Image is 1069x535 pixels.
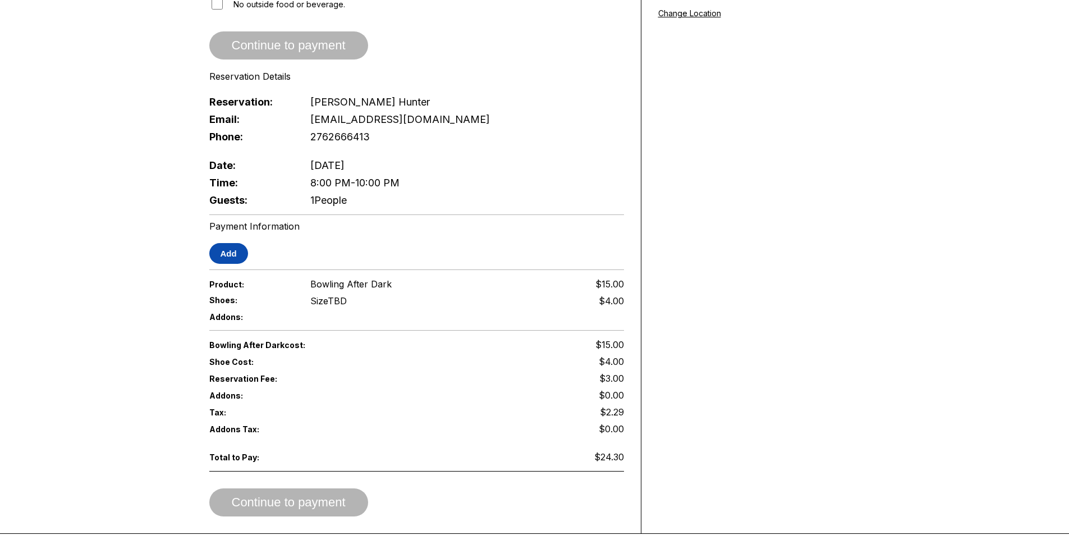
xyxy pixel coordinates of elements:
[310,159,345,171] span: [DATE]
[209,71,624,82] div: Reservation Details
[209,177,292,189] span: Time:
[310,131,370,143] span: 2762666413
[595,278,624,290] span: $15.00
[209,113,292,125] span: Email:
[209,312,292,322] span: Addons:
[599,373,624,384] span: $3.00
[209,408,292,417] span: Tax:
[599,356,624,367] span: $4.00
[209,243,248,264] button: Add
[310,194,347,206] span: 1 People
[310,177,400,189] span: 8:00 PM - 10:00 PM
[658,8,721,18] a: Change Location
[599,295,624,307] div: $4.00
[599,390,624,401] span: $0.00
[599,423,624,435] span: $0.00
[209,452,292,462] span: Total to Pay:
[310,113,490,125] span: [EMAIL_ADDRESS][DOMAIN_NAME]
[310,278,392,290] span: Bowling After Dark
[209,221,624,232] div: Payment Information
[209,159,292,171] span: Date:
[600,406,624,418] span: $2.29
[209,194,292,206] span: Guests:
[209,96,292,108] span: Reservation:
[209,424,292,434] span: Addons Tax:
[209,295,292,305] span: Shoes:
[209,131,292,143] span: Phone:
[209,340,417,350] span: Bowling After Dark cost:
[209,391,292,400] span: Addons:
[310,96,430,108] span: [PERSON_NAME] Hunter
[310,295,347,307] div: Size TBD
[209,357,292,367] span: Shoe Cost:
[209,374,417,383] span: Reservation Fee:
[594,451,624,463] span: $24.30
[209,280,292,289] span: Product:
[595,339,624,350] span: $15.00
